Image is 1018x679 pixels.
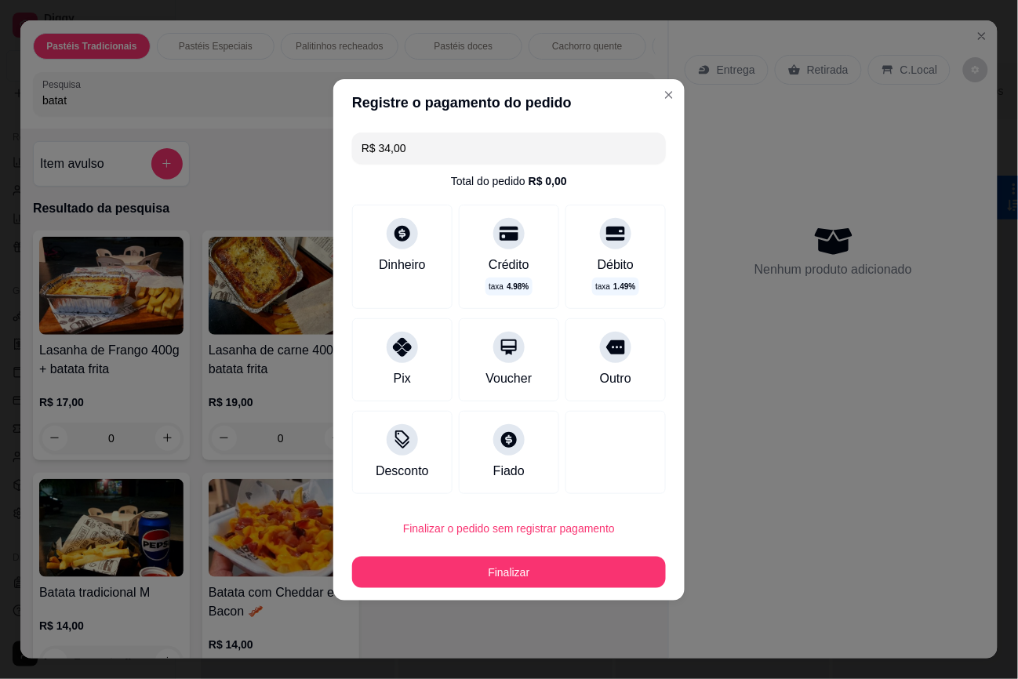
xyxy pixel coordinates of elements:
[507,281,529,292] span: 4.98 %
[451,173,567,189] div: Total do pedido
[486,369,533,388] div: Voucher
[333,79,685,126] header: Registre o pagamento do pedido
[613,281,635,292] span: 1.49 %
[600,369,631,388] div: Outro
[489,281,529,292] p: taxa
[362,133,656,164] input: Ex.: hambúrguer de cordeiro
[656,82,682,107] button: Close
[352,557,666,588] button: Finalizar
[379,256,426,274] div: Dinheiro
[376,462,429,481] div: Desconto
[394,369,411,388] div: Pix
[493,462,525,481] div: Fiado
[595,281,635,292] p: taxa
[529,173,567,189] div: R$ 0,00
[352,513,666,544] button: Finalizar o pedido sem registrar pagamento
[598,256,634,274] div: Débito
[489,256,529,274] div: Crédito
